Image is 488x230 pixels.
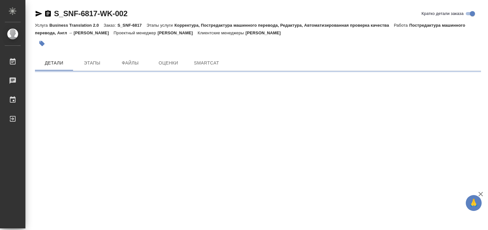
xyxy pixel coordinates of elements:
[422,10,464,17] span: Кратко детали заказа
[158,30,198,35] p: [PERSON_NAME]
[39,59,69,67] span: Детали
[246,30,286,35] p: [PERSON_NAME]
[77,59,107,67] span: Этапы
[104,23,117,28] p: Заказ:
[49,23,104,28] p: Business Translation 2.0
[466,195,482,211] button: 🙏
[35,10,43,17] button: Скопировать ссылку для ЯМессенджера
[191,59,222,67] span: SmartCat
[146,23,174,28] p: Этапы услуги
[114,30,158,35] p: Проектный менеджер
[44,10,52,17] button: Скопировать ссылку
[153,59,184,67] span: Оценки
[115,59,146,67] span: Файлы
[394,23,410,28] p: Работа
[198,30,246,35] p: Клиентские менеджеры
[174,23,394,28] p: Корректура, Постредактура машинного перевода, Редактура, Автоматизированная проверка качества
[118,23,147,28] p: S_SNF-6817
[35,37,49,51] button: Добавить тэг
[54,9,127,18] a: S_SNF-6817-WK-002
[468,196,479,210] span: 🙏
[35,23,49,28] p: Услуга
